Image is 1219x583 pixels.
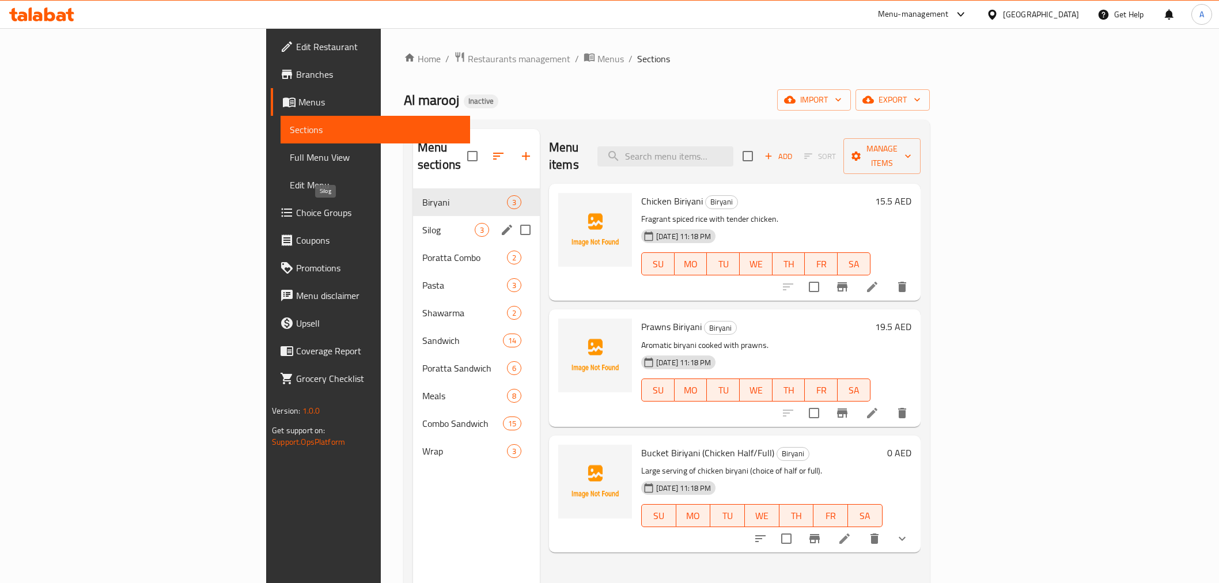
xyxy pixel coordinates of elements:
a: Menu disclaimer [271,282,470,309]
span: Grocery Checklist [296,372,460,385]
span: 3 [508,280,521,291]
button: import [777,89,851,111]
span: Silog [422,223,475,237]
button: SA [838,252,870,275]
a: Sections [281,116,470,143]
div: Poratta Sandwich6 [413,354,540,382]
div: Wrap3 [413,437,540,465]
button: SU [641,378,675,402]
span: FR [809,382,833,399]
button: WE [740,252,773,275]
button: WE [745,504,779,527]
span: TU [711,256,735,272]
span: FR [818,508,843,524]
span: Select section first [797,147,843,165]
span: 14 [503,335,521,346]
button: SU [641,504,676,527]
button: edit [498,221,516,238]
a: Grocery Checklist [271,365,470,392]
div: items [507,251,521,264]
span: Sections [637,52,670,66]
button: sort-choices [747,525,774,552]
a: Coupons [271,226,470,254]
span: Choice Groups [296,206,460,219]
h6: 15.5 AED [875,193,911,209]
span: Chicken Biriyani [641,192,703,210]
span: WE [744,256,768,272]
button: SU [641,252,675,275]
span: Combo Sandwich [422,417,503,430]
a: Edit Restaurant [271,33,470,60]
div: Shawarma [422,306,507,320]
span: Poratta Combo [422,251,507,264]
span: Select all sections [460,144,484,168]
span: TH [777,382,801,399]
span: Get support on: [272,423,325,438]
img: Prawns Biriyani [558,319,632,392]
div: items [503,334,521,347]
span: Menus [597,52,624,66]
span: TH [777,256,801,272]
a: Menus [584,51,624,66]
div: items [507,444,521,458]
li: / [575,52,579,66]
span: Menus [298,95,460,109]
span: Version: [272,403,300,418]
span: TU [715,508,740,524]
div: items [507,195,521,209]
div: items [503,417,521,430]
span: 3 [508,446,521,457]
span: Full Menu View [290,150,460,164]
button: TH [773,378,805,402]
span: 15 [503,418,521,429]
span: import [786,93,842,107]
p: Fragrant spiced rice with tender chicken. [641,212,870,226]
button: MO [675,378,707,402]
span: Select to update [802,275,826,299]
div: Shawarma2 [413,299,540,327]
div: items [507,361,521,375]
p: Aromatic biryani cooked with prawns. [641,338,870,353]
span: FR [809,256,833,272]
span: Biryani [706,195,737,209]
div: Sandwich [422,334,503,347]
a: Promotions [271,254,470,282]
div: Combo Sandwich15 [413,410,540,437]
div: Poratta Combo2 [413,244,540,271]
span: Poratta Sandwich [422,361,507,375]
span: Bucket Biriyani (Chicken Half/Full) [641,444,774,461]
span: MO [679,256,703,272]
span: Wrap [422,444,507,458]
span: Edit Restaurant [296,40,460,54]
span: Add [763,150,794,163]
span: Select to update [802,401,826,425]
span: Manage items [853,142,911,171]
button: TU [707,252,740,275]
span: SU [646,256,670,272]
span: Upsell [296,316,460,330]
div: Silog3edit [413,216,540,244]
img: Chicken Biriyani [558,193,632,267]
h6: 0 AED [887,445,911,461]
span: 1.0.0 [302,403,320,418]
li: / [629,52,633,66]
a: Restaurants management [454,51,570,66]
div: Inactive [464,94,498,108]
div: Pasta3 [413,271,540,299]
div: Menu-management [878,7,949,21]
div: Biryani [704,321,737,335]
button: delete [888,273,916,301]
a: Upsell [271,309,470,337]
span: MO [679,382,703,399]
button: Manage items [843,138,921,174]
button: Add [760,147,797,165]
div: Biryani3 [413,188,540,216]
span: SA [853,508,878,524]
a: Edit menu item [865,406,879,420]
div: Biryani [705,195,738,209]
span: Restaurants management [468,52,570,66]
span: SA [842,256,866,272]
h6: 19.5 AED [875,319,911,335]
button: SA [838,378,870,402]
span: Menu disclaimer [296,289,460,302]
